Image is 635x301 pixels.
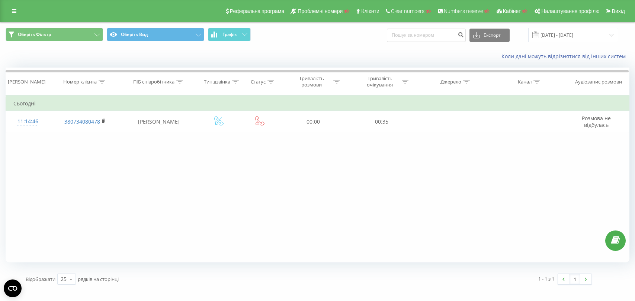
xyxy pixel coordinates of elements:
[387,29,466,42] input: Пошук за номером
[501,53,629,60] a: Коли дані можуть відрізнятися вiд інших систем
[64,118,100,125] a: 380734080478
[63,79,97,85] div: Номер клієнта
[133,79,174,85] div: ПІБ співробітника
[518,79,532,85] div: Канал
[121,111,197,132] td: [PERSON_NAME]
[575,79,622,85] div: Аудіозапис розмови
[469,29,510,42] button: Експорт
[107,28,204,41] button: Оберіть Вид
[444,8,483,14] span: Numbers reserve
[538,275,554,282] div: 1 - 1 з 1
[230,8,285,14] span: Реферальна програма
[440,79,461,85] div: Джерело
[391,8,424,14] span: Clear numbers
[612,8,625,14] span: Вихід
[360,75,400,88] div: Тривалість очікування
[204,79,230,85] div: Тип дзвінка
[6,28,103,41] button: Оберіть Фільтр
[208,28,251,41] button: Графік
[503,8,521,14] span: Кабінет
[361,8,379,14] span: Клієнти
[26,276,55,282] span: Відображати
[6,96,629,111] td: Сьогодні
[78,276,119,282] span: рядків на сторінці
[13,114,42,129] div: 11:14:46
[4,279,22,297] button: Open CMP widget
[298,8,343,14] span: Проблемні номери
[8,79,45,85] div: [PERSON_NAME]
[347,111,416,132] td: 00:35
[569,274,580,284] a: 1
[251,79,266,85] div: Статус
[292,75,331,88] div: Тривалість розмови
[61,275,67,283] div: 25
[18,32,51,37] span: Оберіть Фільтр
[222,32,237,37] span: Графік
[541,8,599,14] span: Налаштування профілю
[582,115,611,128] span: Розмова не відбулась
[279,111,347,132] td: 00:00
